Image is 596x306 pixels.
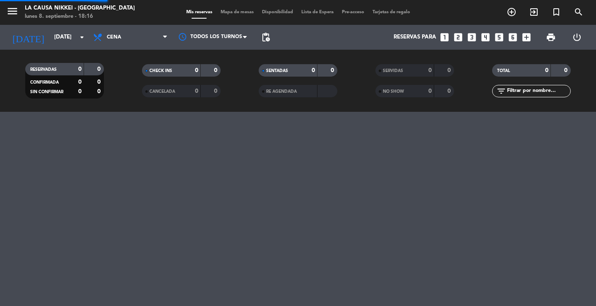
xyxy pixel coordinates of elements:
span: Tarjetas de regalo [368,10,414,14]
i: power_settings_new [572,32,582,42]
i: menu [6,5,19,17]
strong: 0 [195,67,198,73]
i: looks_5 [494,32,505,43]
div: La Causa Nikkei - [GEOGRAPHIC_DATA] [25,4,135,12]
i: turned_in_not [551,7,561,17]
i: looks_6 [507,32,518,43]
strong: 0 [214,88,219,94]
span: Mapa de mesas [216,10,258,14]
i: looks_3 [466,32,477,43]
strong: 0 [195,88,198,94]
input: Filtrar por nombre... [506,87,570,96]
span: Reservas para [394,34,436,41]
strong: 0 [312,67,315,73]
span: SERVIDAS [383,69,403,73]
i: looks_one [439,32,450,43]
span: SIN CONFIRMAR [30,90,63,94]
div: lunes 8. septiembre - 18:16 [25,12,135,21]
strong: 0 [78,89,82,94]
strong: 0 [428,67,432,73]
span: pending_actions [261,32,271,42]
i: exit_to_app [529,7,539,17]
button: menu [6,5,19,20]
span: RE AGENDADA [266,89,297,94]
strong: 0 [428,88,432,94]
i: search [574,7,584,17]
span: Pre-acceso [338,10,368,14]
i: add_box [521,32,532,43]
strong: 0 [78,66,82,72]
strong: 0 [214,67,219,73]
i: looks_4 [480,32,491,43]
span: Lista de Espera [297,10,338,14]
strong: 0 [447,67,452,73]
strong: 0 [447,88,452,94]
i: looks_two [453,32,464,43]
span: TOTAL [497,69,510,73]
strong: 0 [331,67,336,73]
span: SENTADAS [266,69,288,73]
span: CANCELADA [149,89,175,94]
span: NO SHOW [383,89,404,94]
strong: 0 [545,67,548,73]
i: arrow_drop_down [77,32,87,42]
strong: 0 [97,79,102,85]
strong: 0 [97,66,102,72]
span: RESERVADAS [30,67,57,72]
span: CONFIRMADA [30,80,59,84]
div: LOG OUT [564,25,590,50]
strong: 0 [564,67,569,73]
i: add_circle_outline [507,7,517,17]
span: Cena [107,34,121,40]
i: [DATE] [6,28,50,46]
span: Mis reservas [182,10,216,14]
span: Disponibilidad [258,10,297,14]
span: print [546,32,556,42]
strong: 0 [97,89,102,94]
strong: 0 [78,79,82,85]
span: CHECK INS [149,69,172,73]
i: filter_list [496,86,506,96]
